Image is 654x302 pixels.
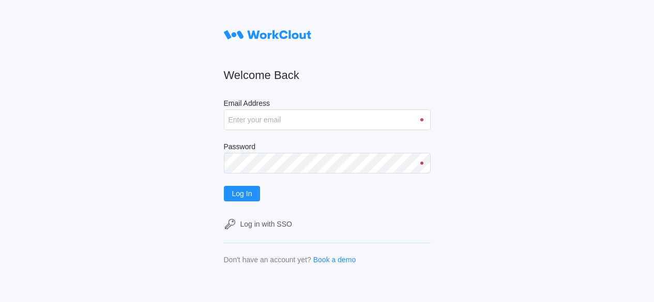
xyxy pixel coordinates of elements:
[224,109,431,130] input: Enter your email
[224,256,311,264] div: Don't have an account yet?
[224,142,431,153] label: Password
[224,218,431,230] a: Log in with SSO
[240,220,292,228] div: Log in with SSO
[224,68,431,83] h2: Welcome Back
[224,186,261,201] button: Log In
[232,190,252,197] span: Log In
[313,256,356,264] a: Book a demo
[224,99,431,109] label: Email Address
